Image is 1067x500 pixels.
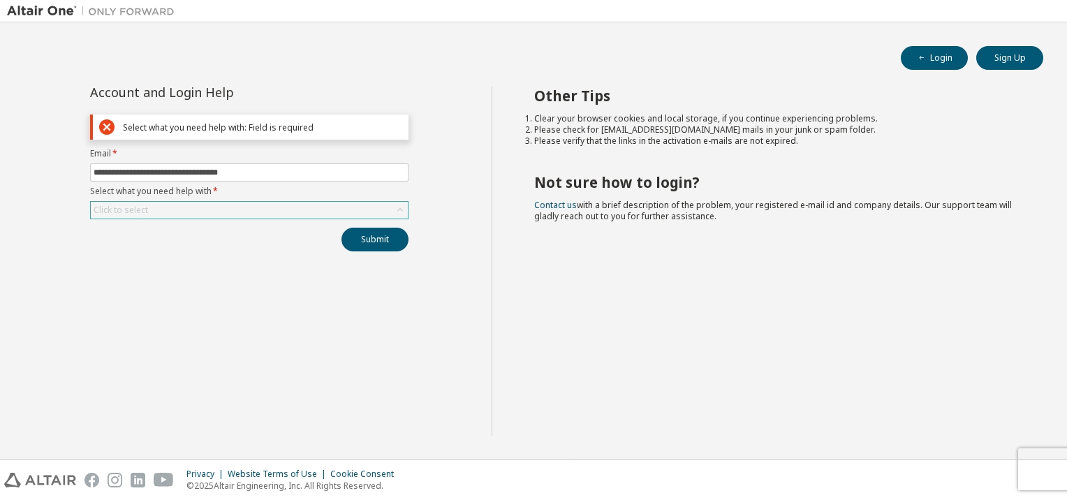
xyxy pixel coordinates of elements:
label: Select what you need help with [90,186,409,197]
div: Account and Login Help [90,87,345,98]
li: Clear your browser cookies and local storage, if you continue experiencing problems. [534,113,1019,124]
li: Please check for [EMAIL_ADDRESS][DOMAIN_NAME] mails in your junk or spam folder. [534,124,1019,135]
a: Contact us [534,199,577,211]
div: Website Terms of Use [228,469,330,480]
span: with a brief description of the problem, your registered e-mail id and company details. Our suppo... [534,199,1012,222]
div: Click to select [94,205,148,216]
h2: Not sure how to login? [534,173,1019,191]
button: Sign Up [976,46,1043,70]
label: Email [90,148,409,159]
div: Privacy [186,469,228,480]
li: Please verify that the links in the activation e-mails are not expired. [534,135,1019,147]
div: Click to select [91,202,408,219]
img: Altair One [7,4,182,18]
button: Submit [341,228,409,251]
p: © 2025 Altair Engineering, Inc. All Rights Reserved. [186,480,402,492]
img: instagram.svg [108,473,122,487]
img: youtube.svg [154,473,174,487]
img: facebook.svg [84,473,99,487]
div: Cookie Consent [330,469,402,480]
button: Login [901,46,968,70]
img: altair_logo.svg [4,473,76,487]
div: Select what you need help with: Field is required [123,122,402,133]
img: linkedin.svg [131,473,145,487]
h2: Other Tips [534,87,1019,105]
